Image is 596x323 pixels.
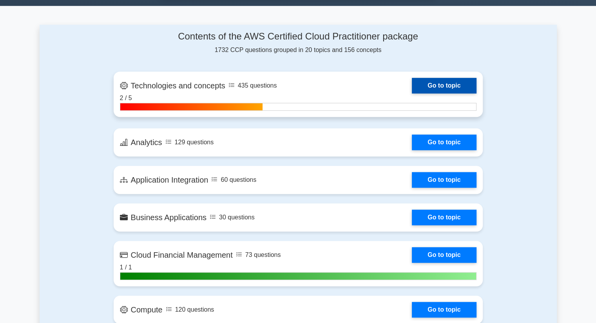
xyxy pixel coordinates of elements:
a: Go to topic [412,78,476,93]
div: 1732 CCP questions grouped in 20 topics and 156 concepts [114,31,483,55]
a: Go to topic [412,210,476,225]
h4: Contents of the AWS Certified Cloud Practitioner package [114,31,483,42]
a: Go to topic [412,135,476,150]
a: Go to topic [412,247,476,263]
a: Go to topic [412,302,476,318]
a: Go to topic [412,172,476,188]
